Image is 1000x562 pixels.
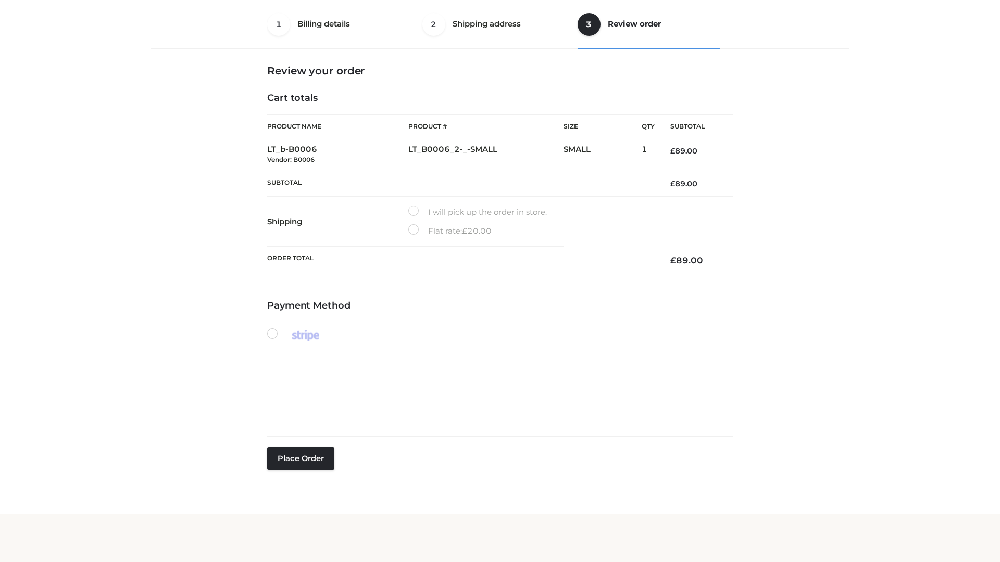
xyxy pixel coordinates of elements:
[564,138,642,171] td: SMALL
[267,114,408,138] th: Product Name
[408,224,492,238] label: Flat rate:
[267,447,334,470] button: Place order
[462,226,492,236] bdi: 20.00
[267,65,733,77] h3: Review your order
[462,226,467,236] span: £
[642,138,655,171] td: 1
[267,171,655,196] th: Subtotal
[267,138,408,171] td: LT_b-B0006
[265,353,731,419] iframe: Secure payment input frame
[670,179,697,188] bdi: 89.00
[267,247,655,274] th: Order Total
[408,206,547,219] label: I will pick up the order in store.
[408,114,564,138] th: Product #
[670,255,703,265] bdi: 89.00
[267,300,733,312] h4: Payment Method
[670,146,675,156] span: £
[670,146,697,156] bdi: 89.00
[670,179,675,188] span: £
[642,114,655,138] th: Qty
[670,255,676,265] span: £
[267,156,315,163] small: Vendor: B0006
[267,93,733,104] h4: Cart totals
[655,115,733,138] th: Subtotal
[267,197,408,247] th: Shipping
[408,138,564,171] td: LT_B0006_2-_-SMALL
[564,115,636,138] th: Size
